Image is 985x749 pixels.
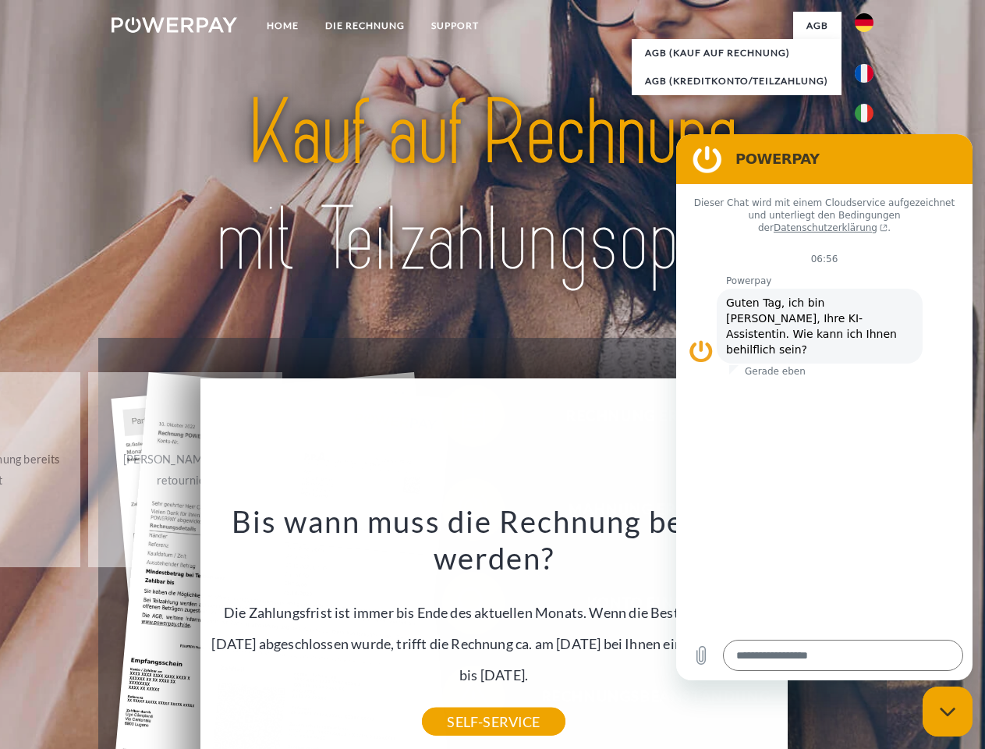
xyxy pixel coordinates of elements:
[855,13,873,32] img: de
[855,104,873,122] img: it
[676,134,973,680] iframe: Messaging-Fenster
[793,12,842,40] a: agb
[97,449,273,491] div: [PERSON_NAME] wurde retourniert
[855,64,873,83] img: fr
[312,12,418,40] a: DIE RECHNUNG
[112,17,237,33] img: logo-powerpay-white.svg
[422,708,565,736] a: SELF-SERVICE
[632,67,842,95] a: AGB (Kreditkonto/Teilzahlung)
[923,687,973,737] iframe: Schaltfläche zum Öffnen des Messaging-Fensters; Konversation läuft
[632,39,842,67] a: AGB (Kauf auf Rechnung)
[149,75,836,299] img: title-powerpay_de.svg
[418,12,492,40] a: SUPPORT
[209,502,778,577] h3: Bis wann muss die Rechnung bezahlt werden?
[253,12,312,40] a: Home
[209,502,778,722] div: Die Zahlungsfrist ist immer bis Ende des aktuellen Monats. Wenn die Bestellung z.B. am [DATE] abg...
